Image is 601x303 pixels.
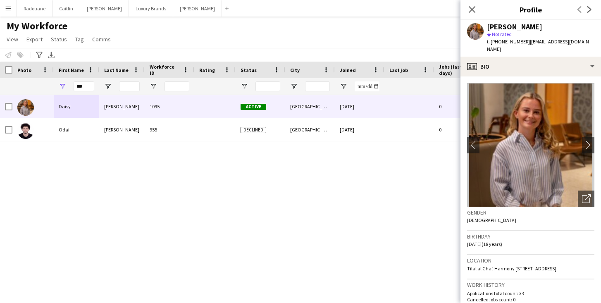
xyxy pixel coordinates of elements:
div: [DATE] [335,118,384,141]
a: Status [48,34,70,45]
a: Tag [72,34,87,45]
button: Open Filter Menu [340,83,347,90]
span: [DEMOGRAPHIC_DATA] [467,217,516,223]
span: Joined [340,67,356,73]
a: View [3,34,21,45]
input: Last Name Filter Input [119,81,140,91]
button: Luxury Brands [129,0,173,17]
div: Odai [54,118,99,141]
button: Open Filter Menu [241,83,248,90]
div: [PERSON_NAME] [99,118,145,141]
input: City Filter Input [305,81,330,91]
h3: Work history [467,281,594,289]
span: Not rated [492,31,512,37]
span: [DATE] (18 years) [467,241,502,247]
span: Last Name [104,67,129,73]
div: 1095 [145,95,194,118]
span: City [290,67,300,73]
button: Radouane [17,0,52,17]
div: [PERSON_NAME] [99,95,145,118]
img: Crew avatar or photo [467,83,594,207]
div: Daisy [54,95,99,118]
app-action-btn: Export XLSX [46,50,56,60]
span: Status [241,67,257,73]
div: [GEOGRAPHIC_DATA] [285,118,335,141]
div: Open photos pop-in [578,191,594,207]
p: Applications total count: 33 [467,290,594,296]
button: [PERSON_NAME] [173,0,222,17]
button: [PERSON_NAME] [80,0,129,17]
input: Joined Filter Input [355,81,379,91]
span: | [EMAIL_ADDRESS][DOMAIN_NAME] [487,38,591,52]
button: Open Filter Menu [150,83,157,90]
button: Open Filter Menu [290,83,298,90]
div: 0 [434,95,488,118]
span: t. [PHONE_NUMBER] [487,38,530,45]
div: [PERSON_NAME] [487,23,542,31]
h3: Birthday [467,233,594,240]
a: Export [23,34,46,45]
button: Open Filter Menu [59,83,66,90]
span: Last job [389,67,408,73]
span: First Name [59,67,84,73]
button: Caitlin [52,0,80,17]
button: Open Filter Menu [104,83,112,90]
a: Comms [89,34,114,45]
span: Status [51,36,67,43]
span: Declined [241,127,266,133]
img: Daisy Mullane [17,99,34,116]
h3: Location [467,257,594,264]
span: Tag [75,36,84,43]
div: [DATE] [335,95,384,118]
h3: Profile [460,4,601,15]
span: Photo [17,67,31,73]
input: First Name Filter Input [74,81,94,91]
span: Active [241,104,266,110]
span: Rating [199,67,215,73]
span: Workforce ID [150,64,179,76]
input: Workforce ID Filter Input [165,81,189,91]
p: Cancelled jobs count: 0 [467,296,594,303]
span: Tilal al Ghaf, Harmony [STREET_ADDRESS] [467,265,556,272]
app-action-btn: Advanced filters [34,50,44,60]
h3: Gender [467,209,594,216]
span: Comms [92,36,111,43]
img: Odai Mohammed Hasan [17,122,34,139]
div: Bio [460,57,601,76]
div: [GEOGRAPHIC_DATA] [285,95,335,118]
span: Jobs (last 90 days) [439,64,473,76]
span: View [7,36,18,43]
span: My Workforce [7,20,67,32]
div: 955 [145,118,194,141]
input: Status Filter Input [255,81,280,91]
div: 0 [434,118,488,141]
span: Export [26,36,43,43]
